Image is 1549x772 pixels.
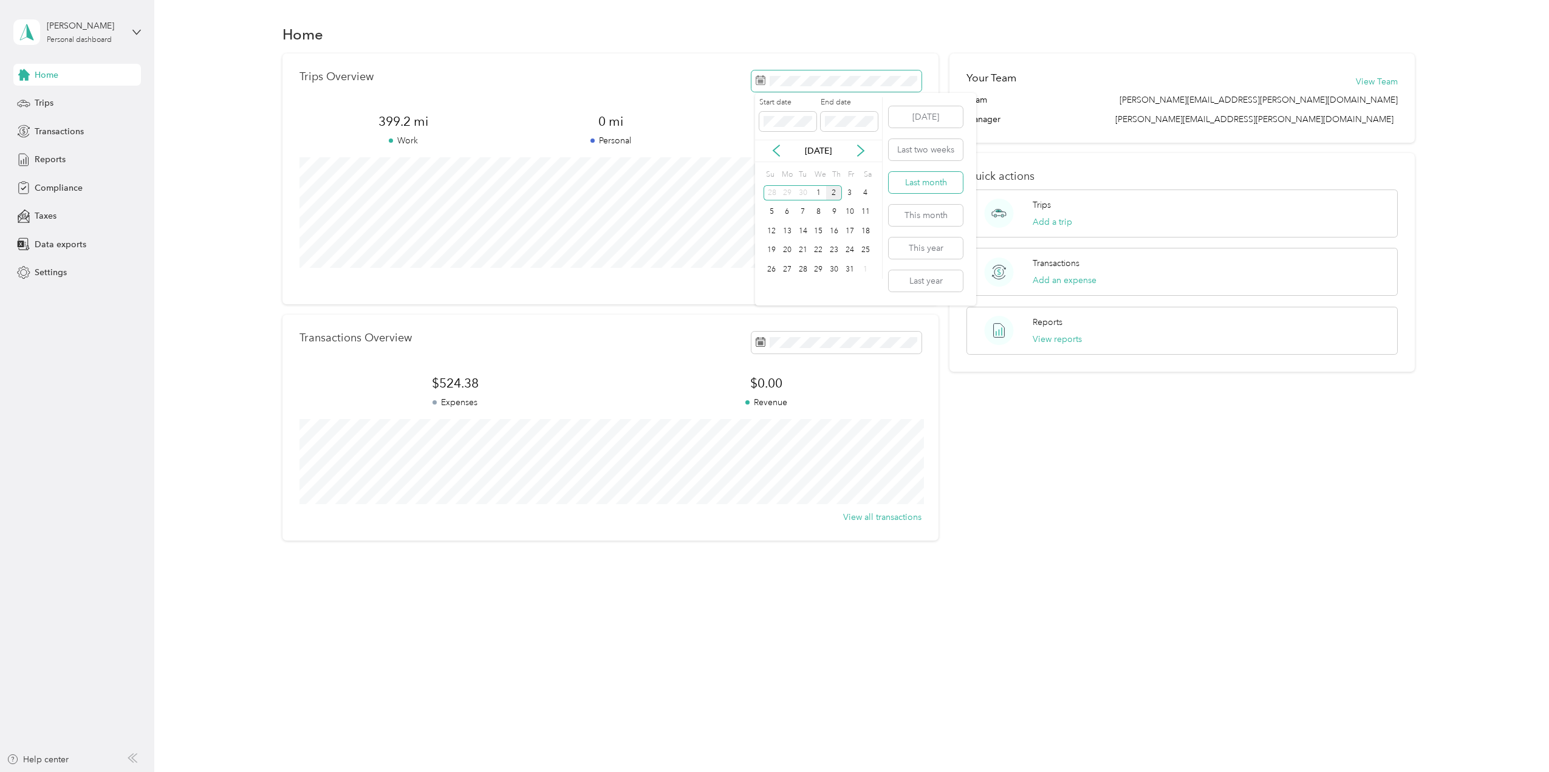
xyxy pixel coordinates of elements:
div: Tu [797,166,809,183]
button: Add an expense [1033,274,1096,287]
div: 21 [795,243,811,258]
span: Trips [35,97,53,109]
div: 20 [779,243,795,258]
span: Compliance [35,182,83,194]
button: This month [889,205,963,226]
div: 9 [826,205,842,220]
span: Manager [966,113,1000,126]
label: Start date [759,97,816,108]
div: 29 [779,185,795,200]
span: 399.2 mi [299,113,507,130]
div: 3 [842,185,858,200]
div: 14 [795,224,811,239]
div: Mo [779,166,793,183]
div: 15 [810,224,826,239]
div: 11 [858,205,874,220]
div: 8 [810,205,826,220]
span: Home [35,69,58,81]
span: Settings [35,266,67,279]
div: 4 [858,185,874,200]
div: 5 [764,205,779,220]
div: 1 [810,185,826,200]
button: Add a trip [1033,216,1072,228]
div: 30 [795,185,811,200]
div: 16 [826,224,842,239]
div: 18 [858,224,874,239]
span: 0 mi [714,113,922,130]
div: 24 [842,243,858,258]
button: Last two weeks [889,139,963,160]
button: View all transactions [843,511,922,524]
span: Taxes [35,210,56,222]
div: Th [830,166,842,183]
div: 25 [858,243,874,258]
span: Team [966,94,987,106]
p: Reports [1033,316,1062,329]
div: 29 [810,262,826,277]
div: Fr [846,166,858,183]
p: Trips Overview [299,70,374,83]
p: Expenses [299,396,610,409]
div: 27 [779,262,795,277]
div: 28 [764,185,779,200]
div: 13 [779,224,795,239]
span: Reports [35,153,66,166]
button: Help center [7,753,69,766]
h2: Your Team [966,70,1016,86]
div: 10 [842,205,858,220]
p: Quick actions [966,170,1398,183]
p: Transactions [1033,257,1079,270]
span: $524.38 [299,375,610,392]
button: This year [889,237,963,259]
button: Last year [889,270,963,292]
button: View reports [1033,333,1082,346]
p: Unclassified [714,134,922,147]
div: Personal dashboard [47,36,112,44]
div: 12 [764,224,779,239]
h1: Home [282,28,323,41]
button: [DATE] [889,106,963,128]
label: End date [821,97,878,108]
p: Trips [1033,199,1051,211]
p: Personal [507,134,714,147]
div: 22 [810,243,826,258]
p: Work [299,134,507,147]
p: [DATE] [793,145,844,157]
div: 23 [826,243,842,258]
span: $0.00 [610,375,922,392]
div: 31 [842,262,858,277]
div: 7 [795,205,811,220]
button: Last month [889,172,963,193]
div: 6 [779,205,795,220]
div: [PERSON_NAME] [47,19,123,32]
span: Data exports [35,238,86,251]
div: Su [764,166,775,183]
p: Transactions Overview [299,332,412,344]
div: 17 [842,224,858,239]
div: 19 [764,243,779,258]
div: We [812,166,826,183]
div: 30 [826,262,842,277]
iframe: Everlance-gr Chat Button Frame [1481,704,1549,772]
span: 0 mi [507,113,714,130]
span: [PERSON_NAME][EMAIL_ADDRESS][PERSON_NAME][DOMAIN_NAME] [1115,114,1393,125]
button: View Team [1356,75,1398,88]
div: 26 [764,262,779,277]
div: 2 [826,185,842,200]
span: Transactions [35,125,84,138]
div: 28 [795,262,811,277]
div: 1 [858,262,874,277]
span: [PERSON_NAME][EMAIL_ADDRESS][PERSON_NAME][DOMAIN_NAME] [1120,94,1398,106]
div: Sa [862,166,874,183]
p: Revenue [610,396,922,409]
